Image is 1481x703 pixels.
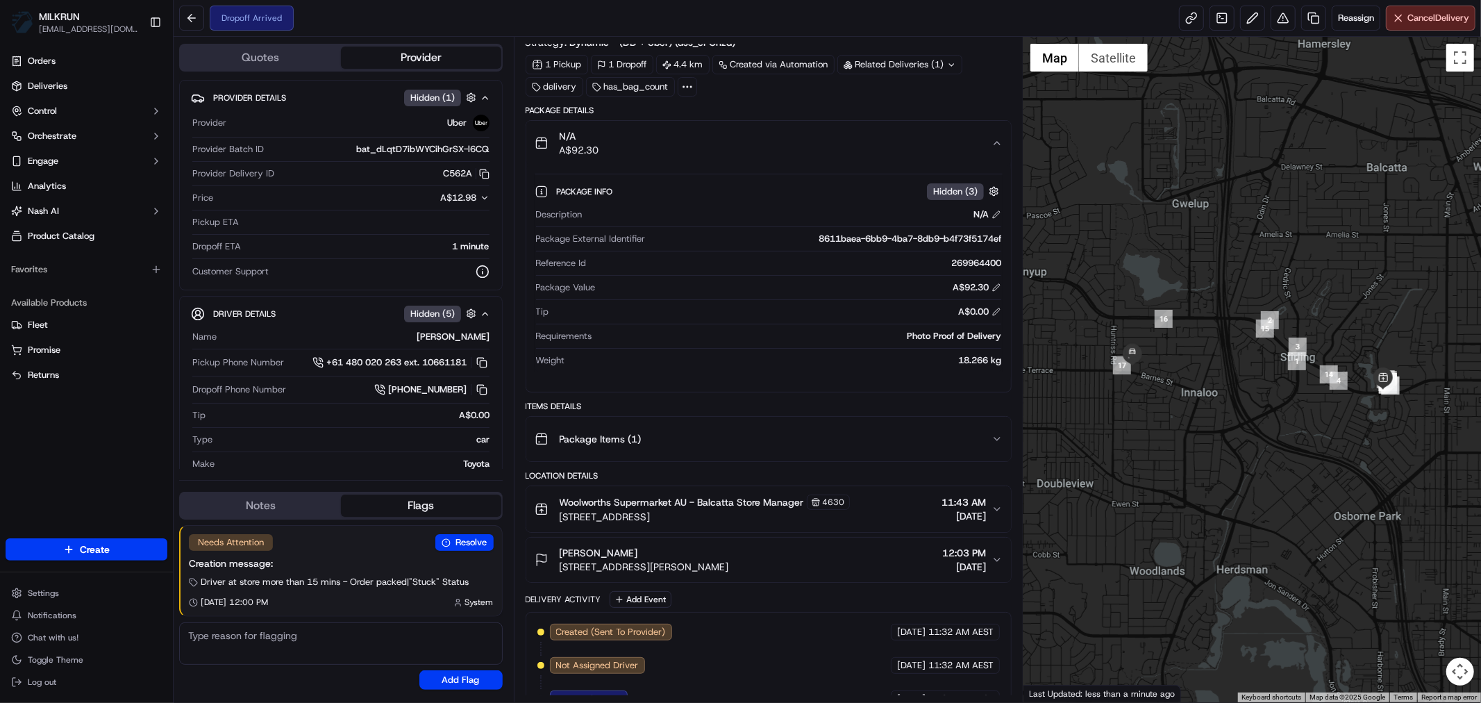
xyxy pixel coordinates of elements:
div: 4.4 km [656,55,710,74]
span: Hidden ( 3 ) [933,185,978,198]
button: [EMAIL_ADDRESS][DOMAIN_NAME] [39,24,138,35]
span: Tip [192,409,206,422]
button: Provider DetailsHidden (1) [191,86,491,109]
div: 2 [1261,311,1279,329]
div: Package Details [526,105,1012,116]
span: Fleet [28,319,48,331]
span: Created (Sent To Provider) [556,626,666,638]
a: Report a map error [1421,693,1477,701]
button: [PERSON_NAME][STREET_ADDRESS][PERSON_NAME]12:03 PM[DATE] [526,538,1011,582]
div: 17 [1113,356,1131,374]
span: [DATE] 12:00 PM [201,597,268,608]
div: 15 [1256,320,1274,338]
div: N/AA$92.30 [526,165,1011,392]
span: Cancel Delivery [1407,12,1469,24]
a: Promise [11,344,162,356]
button: Woolworths Supermarket AU - Balcatta Store Manager4630[STREET_ADDRESS]11:43 AM[DATE] [526,486,1011,532]
div: 3 [1289,338,1307,356]
span: System [465,597,494,608]
a: Analytics [6,175,167,197]
button: Notifications [6,606,167,625]
a: Fleet [11,319,162,331]
div: Creation message: [189,556,494,570]
span: Hidden ( 5 ) [410,308,455,320]
a: Orders [6,50,167,72]
div: 1 Pickup [526,55,588,74]
span: Provider Details [213,92,286,104]
span: Chat with us! [28,632,78,643]
span: Provider [192,117,226,129]
button: Reassign [1332,6,1380,31]
button: Chat with us! [6,628,167,647]
button: Create [6,538,167,561]
div: Photo Proof of Delivery [598,330,1001,342]
span: A$92.30 [560,143,599,157]
span: +61 480 020 263 ext. 10661181 [326,356,467,369]
div: A$0.00 [958,306,1001,318]
button: Resolve [435,534,494,551]
div: Items Details [526,401,1012,412]
span: 11:32 AM AEST [928,626,994,638]
a: [PHONE_NUMBER] [374,382,490,397]
div: Related Deliveries (1) [837,55,962,74]
span: 11:43 AM [942,495,986,509]
div: has_bag_count [586,77,675,97]
span: Uber [448,117,467,129]
div: delivery [526,77,583,97]
span: [DATE] [942,560,986,574]
span: [STREET_ADDRESS][PERSON_NAME] [560,560,729,574]
a: +61 480 020 263 ext. 10661181 [312,355,490,370]
button: Fleet [6,314,167,336]
span: Package Items ( 1 ) [560,432,642,446]
button: Control [6,100,167,122]
div: A$0.00 [211,409,490,422]
button: Toggle Theme [6,650,167,670]
a: Terms (opens in new tab) [1394,693,1413,701]
button: C562A [444,167,490,180]
button: Map camera controls [1446,658,1474,686]
button: Provider [341,47,501,69]
span: Customer Support [192,265,269,278]
span: Nash AI [28,205,59,217]
span: Deliveries [28,80,67,92]
span: Product Catalog [28,230,94,242]
span: MILKRUN [39,10,80,24]
span: bat_dLqtD7ibWYCihGrSX-l6CQ [357,143,490,156]
span: Notifications [28,610,76,621]
button: Show satellite imagery [1079,44,1148,72]
div: 1 minute [246,240,490,253]
button: Notes [181,495,341,517]
button: N/AA$92.30 [526,121,1011,165]
a: Deliveries [6,75,167,97]
button: Promise [6,339,167,361]
span: Orders [28,55,56,67]
img: MILKRUN [11,11,33,33]
span: Weight [536,354,565,367]
button: CancelDelivery [1386,6,1475,31]
button: Toggle fullscreen view [1446,44,1474,72]
div: 14 [1320,365,1338,383]
span: Requirements [536,330,592,342]
button: Flags [341,495,501,517]
button: Add Event [610,591,671,608]
span: Analytics [28,180,66,192]
button: Hidden (1) [404,89,480,106]
span: [DATE] [897,659,926,672]
span: Price [192,192,213,204]
span: [PERSON_NAME] [560,546,638,560]
span: Hidden ( 1 ) [410,92,455,104]
span: Reassign [1338,12,1374,24]
span: Package Info [557,186,616,197]
button: Returns [6,364,167,386]
span: Driver at store more than 15 mins - Order packed | "Stuck" Status [201,576,469,588]
span: Description [536,208,583,221]
button: A$12.98 [367,192,490,204]
span: [DATE] [942,509,986,523]
span: Tip [536,306,549,318]
div: 4 [1330,372,1348,390]
div: Location Details [526,470,1012,481]
a: Product Catalog [6,225,167,247]
span: N/A [560,129,599,143]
